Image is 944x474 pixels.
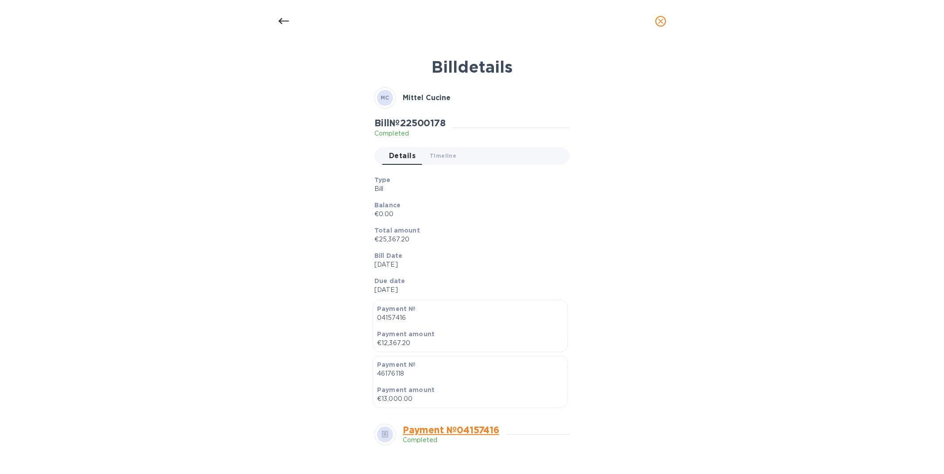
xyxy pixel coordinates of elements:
b: Total amount [374,227,420,234]
span: Details [389,150,416,162]
b: Mittel Cucine [403,93,451,102]
b: Bill Date [374,252,402,259]
p: €12,367.20 [377,338,563,348]
b: Balance [374,202,401,209]
p: Bill [374,184,563,194]
b: Payment № [377,361,416,368]
b: Payment amount [377,386,435,393]
p: €13,000.00 [377,394,563,404]
p: 04157416 [377,313,563,322]
b: Bill details [432,57,512,77]
b: Type [374,176,391,183]
p: Completed [403,435,499,445]
p: Completed [374,129,446,138]
b: Payment amount [377,330,435,338]
p: [DATE] [374,260,563,269]
button: close [650,11,671,32]
b: MC [381,94,389,101]
p: [DATE] [374,285,563,295]
span: Timeline [430,151,456,160]
p: €0.00 [374,210,563,219]
p: 46176118 [377,369,563,378]
a: Payment № 04157416 [403,424,499,435]
b: Due date [374,277,405,284]
p: €25,367.20 [374,235,563,244]
h2: Bill № 22500178 [374,117,446,128]
b: Payment № [377,305,416,312]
